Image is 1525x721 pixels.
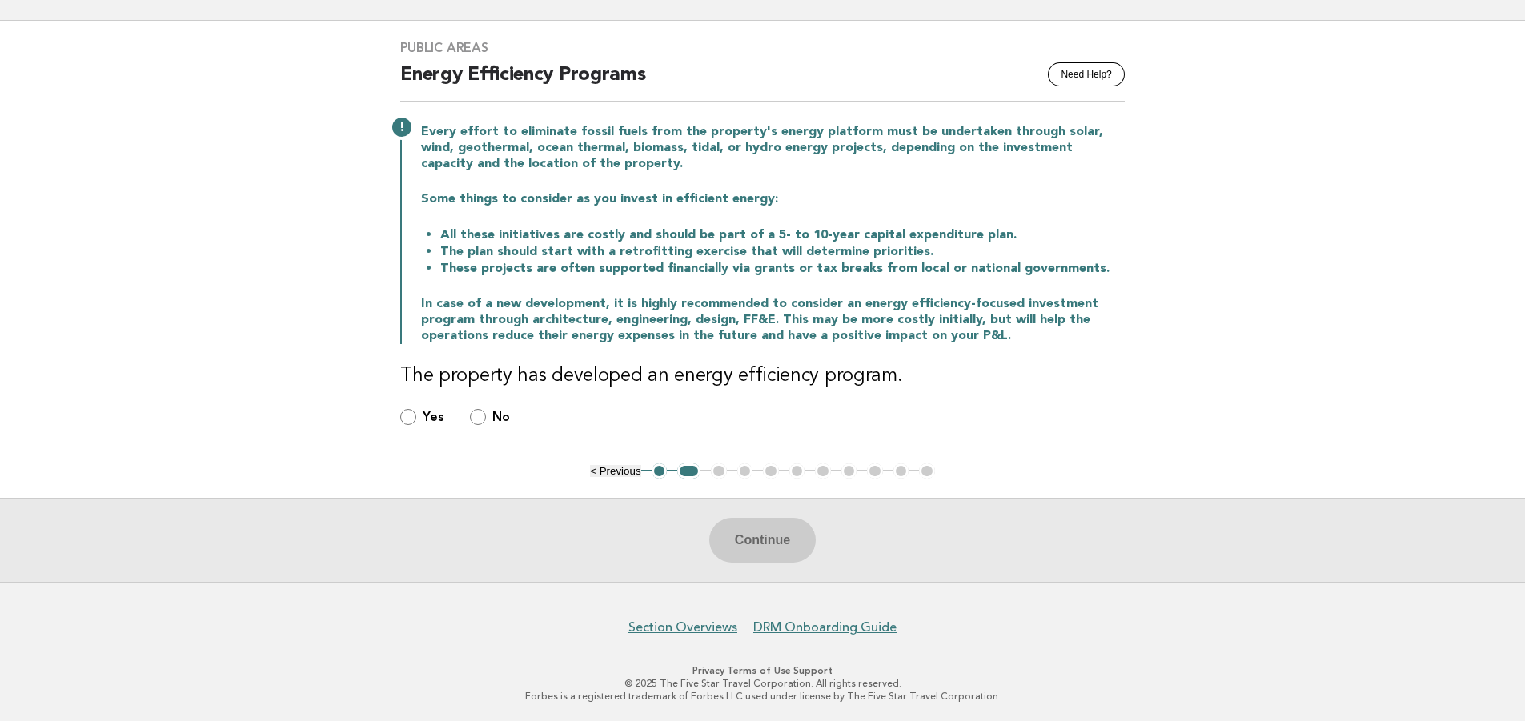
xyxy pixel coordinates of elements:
[692,665,724,676] a: Privacy
[652,463,668,479] button: 1
[590,465,640,477] button: < Previous
[440,226,1125,243] li: All these initiatives are costly and should be part of a 5- to 10-year capital expenditure plan.
[400,363,1125,389] h3: The property has developed an energy efficiency program.
[273,664,1253,677] p: · ·
[1048,62,1124,86] button: Need Help?
[400,40,1125,56] h3: Public Areas
[628,619,737,635] a: Section Overviews
[727,665,791,676] a: Terms of Use
[273,690,1253,703] p: Forbes is a registered trademark of Forbes LLC used under license by The Five Star Travel Corpora...
[440,260,1125,277] li: These projects are often supported financially via grants or tax breaks from local or national go...
[423,409,444,424] b: Yes
[492,409,510,424] b: No
[753,619,897,635] a: DRM Onboarding Guide
[440,243,1125,260] li: The plan should start with a retrofitting exercise that will determine priorities.
[273,677,1253,690] p: © 2025 The Five Star Travel Corporation. All rights reserved.
[793,665,833,676] a: Support
[677,463,700,479] button: 2
[421,191,1125,207] p: Some things to consider as you invest in efficient energy:
[421,124,1125,172] p: Every effort to eliminate fossil fuels from the property's energy platform must be undertaken thr...
[400,62,1125,102] h2: Energy Efficiency Programs
[421,296,1125,344] p: In case of a new development, it is highly recommended to consider an energy efficiency-focused i...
